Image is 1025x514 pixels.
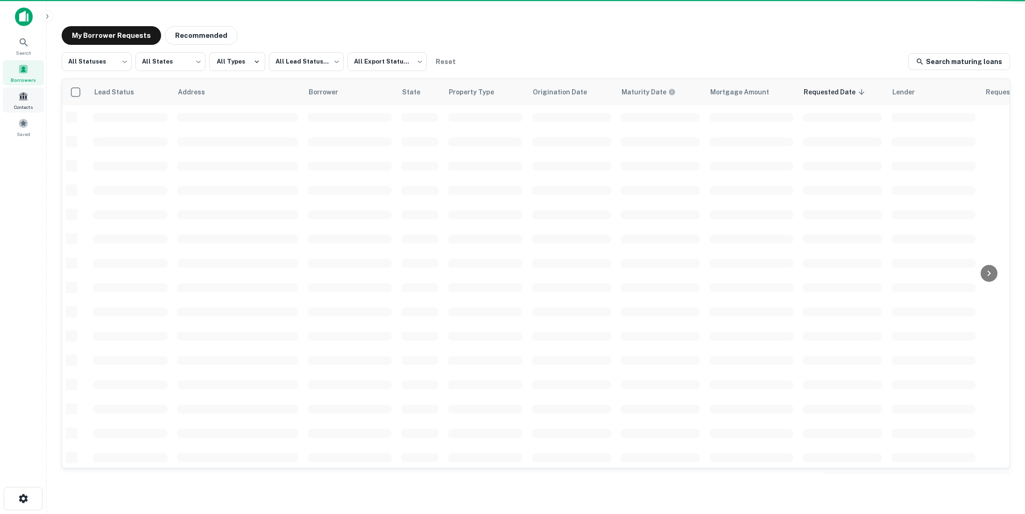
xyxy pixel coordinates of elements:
[449,86,506,98] span: Property Type
[533,86,599,98] span: Origination Date
[62,50,132,74] div: All Statuses
[309,86,350,98] span: Borrower
[178,86,217,98] span: Address
[622,87,666,97] h6: Maturity Date
[402,86,432,98] span: State
[804,86,868,98] span: Requested Date
[303,79,396,105] th: Borrower
[135,50,205,74] div: All States
[62,26,161,45] button: My Borrower Requests
[396,79,443,105] th: State
[798,79,887,105] th: Requested Date
[3,114,44,140] a: Saved
[978,439,1025,484] iframe: Chat Widget
[11,76,36,84] span: Borrowers
[16,49,31,57] span: Search
[443,79,527,105] th: Property Type
[616,79,705,105] th: Maturity dates displayed may be estimated. Please contact the lender for the most accurate maturi...
[710,86,781,98] span: Mortgage Amount
[165,26,238,45] button: Recommended
[14,103,33,111] span: Contacts
[347,50,427,74] div: All Export Statuses
[705,79,798,105] th: Mortgage Amount
[622,87,676,97] div: Maturity dates displayed may be estimated. Please contact the lender for the most accurate maturi...
[88,79,172,105] th: Lead Status
[431,52,460,71] button: Reset
[172,79,303,105] th: Address
[17,130,30,138] span: Saved
[15,7,33,26] img: capitalize-icon.png
[3,87,44,113] a: Contacts
[887,79,980,105] th: Lender
[908,53,1010,70] a: Search maturing loans
[3,60,44,86] a: Borrowers
[209,52,265,71] button: All Types
[269,50,344,74] div: All Lead Statuses
[94,86,146,98] span: Lead Status
[892,86,927,98] span: Lender
[622,87,688,97] span: Maturity dates displayed may be estimated. Please contact the lender for the most accurate maturi...
[527,79,616,105] th: Origination Date
[3,33,44,58] a: Search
